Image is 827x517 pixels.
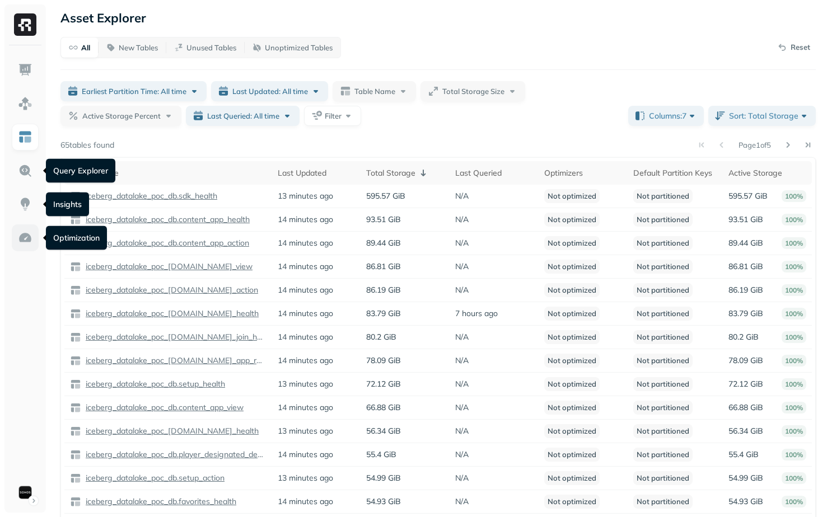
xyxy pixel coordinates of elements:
img: table [70,214,81,225]
p: iceberg_datalake_poc_db.sdk_health [83,191,217,201]
button: Reset [772,39,816,57]
p: iceberg_datalake_poc_[DOMAIN_NAME]_join_health_event [83,332,267,342]
img: table [70,355,81,366]
button: Last Updated: All time [211,81,328,101]
p: Not partitioned [633,189,693,203]
p: Not partitioned [633,401,693,415]
img: Sonos [17,485,33,500]
p: 14 minutes ago [278,332,333,342]
p: 100% [782,425,806,437]
img: table [70,449,81,460]
p: 65 tables found [60,140,114,151]
p: Not partitioned [633,283,693,297]
p: iceberg_datalake_poc_[DOMAIN_NAME]_action [83,285,258,295]
img: table [70,191,81,202]
p: Reset [791,42,810,53]
p: N/A [455,332,469,342]
p: Not optimized [544,260,600,274]
p: Not partitioned [633,330,693,344]
p: New Tables [119,43,158,53]
p: iceberg_datalake_poc_db.setup_action [83,473,225,483]
button: Sort: Total Storage [708,106,816,126]
img: Query Explorer [18,163,32,178]
p: 100% [782,237,806,249]
p: Not optimized [544,236,600,250]
p: Not optimized [544,377,600,391]
p: iceberg_datalake_poc_db.setup_health [83,379,225,389]
p: 14 minutes ago [278,285,333,295]
p: 595.57 GiB [366,191,405,201]
p: 78.09 GiB [366,355,401,366]
div: Last Updated [278,168,356,178]
p: N/A [455,449,469,460]
p: 13 minutes ago [278,379,333,389]
img: Assets [18,96,32,111]
button: Table Name [333,81,416,101]
p: 100% [782,284,806,296]
p: 100% [782,308,806,319]
p: Not partitioned [633,260,693,274]
p: 54.99 GiB [728,473,763,483]
img: Optimization [18,231,32,245]
p: N/A [455,355,469,366]
p: Not optimized [544,189,600,203]
button: Last Queried: All time [186,106,300,126]
span: Filter [325,111,342,121]
p: Not optimized [544,330,600,344]
p: 89.44 GiB [728,238,763,248]
p: 78.09 GiB [728,355,763,366]
img: table [70,402,81,413]
p: Not partitioned [633,213,693,227]
div: Default Partition Keys [633,168,717,178]
p: Not partitioned [633,471,693,485]
span: Sort: Total Storage [729,110,810,121]
p: N/A [455,402,469,413]
p: 56.34 GiB [728,426,763,436]
p: iceberg_datalake_poc_db.favorites_health [83,496,236,507]
a: iceberg_datalake_poc_db.content_app_view [81,402,244,413]
p: 55.4 GiB [366,449,396,460]
p: 83.79 GiB [366,308,401,319]
p: Not partitioned [633,377,693,391]
p: 595.57 GiB [728,191,768,201]
p: All [81,43,90,53]
p: Unoptimized Tables [265,43,333,53]
p: 66.88 GiB [728,402,763,413]
p: Not optimized [544,495,600,509]
img: table [70,473,81,484]
span: Table Name [354,86,395,97]
div: Optimizers [544,168,622,178]
p: Not partitioned [633,495,693,509]
p: 14 minutes ago [278,355,333,366]
p: iceberg_datalake_poc_db.content_app_view [83,402,244,413]
p: N/A [455,473,469,483]
p: 80.2 GiB [366,332,396,342]
a: iceberg_datalake_poc_db.sdk_health [81,191,217,201]
div: Query Explorer [46,159,115,183]
p: 86.81 GiB [728,261,763,272]
a: iceberg_datalake_poc_db.player_designated_device [81,449,267,460]
p: N/A [455,426,469,436]
a: iceberg_datalake_poc_[DOMAIN_NAME]_join_health_event [81,332,267,342]
p: 83.79 GiB [728,308,763,319]
p: 80.2 GiB [728,332,759,342]
p: 14 minutes ago [278,496,333,507]
p: Not optimized [544,354,600,368]
p: 100% [782,449,806,460]
img: table [70,285,81,296]
img: table [70,332,81,343]
p: 14 minutes ago [278,238,333,248]
a: iceberg_datalake_poc_[DOMAIN_NAME]_health [81,308,259,319]
p: 86.19 GiB [728,285,763,295]
p: 14 minutes ago [278,308,333,319]
p: iceberg_datalake_poc_[DOMAIN_NAME]_health [83,308,259,319]
p: Not optimized [544,401,600,415]
p: 100% [782,355,806,366]
p: N/A [455,496,469,507]
div: Last Queried [455,168,533,178]
img: Insights [18,197,32,211]
p: Not optimized [544,307,600,321]
p: 100% [782,214,806,225]
p: iceberg_datalake_poc_db.player_designated_device [83,449,267,460]
p: 7 hours ago [455,308,498,319]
